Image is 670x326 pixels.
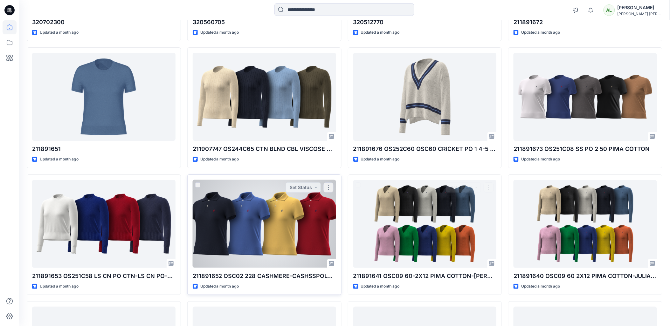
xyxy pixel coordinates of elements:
[40,283,79,290] p: Updated a month ago
[193,180,336,268] a: 211891652 OSC02 228 CASHMERE-CASHSSPOLO-SHORT SLEEVE-PULLOVER SFA
[193,53,336,141] a: 211907747 OS244C65 CTN BLND CBL VISCOSE CTTN BLEND
[353,18,497,27] p: 320512770
[200,156,239,163] p: Updated a month ago
[361,283,400,290] p: Updated a month ago
[521,156,560,163] p: Updated a month ago
[514,145,657,153] p: 211891673 OS251C08 SS PO 2 50 PIMA COTTON
[32,272,176,281] p: 211891653 OS251C58 LS CN PO CTN-LS CN PO-LONG SLEEVE-PULLOVER
[514,53,657,141] a: 211891673 OS251C08 SS PO 2 50 PIMA COTTON
[514,18,657,27] p: 211891672
[618,11,662,16] div: [PERSON_NAME] [PERSON_NAME]
[32,180,176,268] a: 211891653 OS251C58 LS CN PO CTN-LS CN PO-LONG SLEEVE-PULLOVER
[353,145,497,153] p: 211891676 OS252C60 OSC60 CRICKET PO 1 4-5 COTTON
[32,18,176,27] p: 320702300
[361,29,400,36] p: Updated a month ago
[200,29,239,36] p: Updated a month ago
[200,283,239,290] p: Updated a month ago
[353,272,497,281] p: 211891641 OSC09 60-2X12 PIMA COTTON-[PERSON_NAME]-LONG SLEEVE-PULLOVER
[604,4,615,16] div: AL
[353,53,497,141] a: 211891676 OS252C60 OSC60 CRICKET PO 1 4-5 COTTON
[40,156,79,163] p: Updated a month ago
[193,145,336,153] p: 211907747 OS244C65 CTN BLND CBL VISCOSE CTTN BLEND
[353,180,497,268] a: 211891641 OSC09 60-2X12 PIMA COTTON-KIMBERLY-LONG SLEEVE-PULLOVER
[521,29,560,36] p: Updated a month ago
[32,145,176,153] p: 211891651
[40,29,79,36] p: Updated a month ago
[514,272,657,281] p: 211891640 OSC09 60 2X12 PIMA COTTON-JULIANNA-LONG SLEEVE-PULLOVER
[32,53,176,141] a: 211891651
[521,283,560,290] p: Updated a month ago
[193,18,336,27] p: 320560705
[618,4,662,11] div: [PERSON_NAME]
[361,156,400,163] p: Updated a month ago
[193,272,336,281] p: 211891652 OSC02 228 CASHMERE-CASHSSPOLO-SHORT SLEEVE-PULLOVER SFA
[514,180,657,268] a: 211891640 OSC09 60 2X12 PIMA COTTON-JULIANNA-LONG SLEEVE-PULLOVER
